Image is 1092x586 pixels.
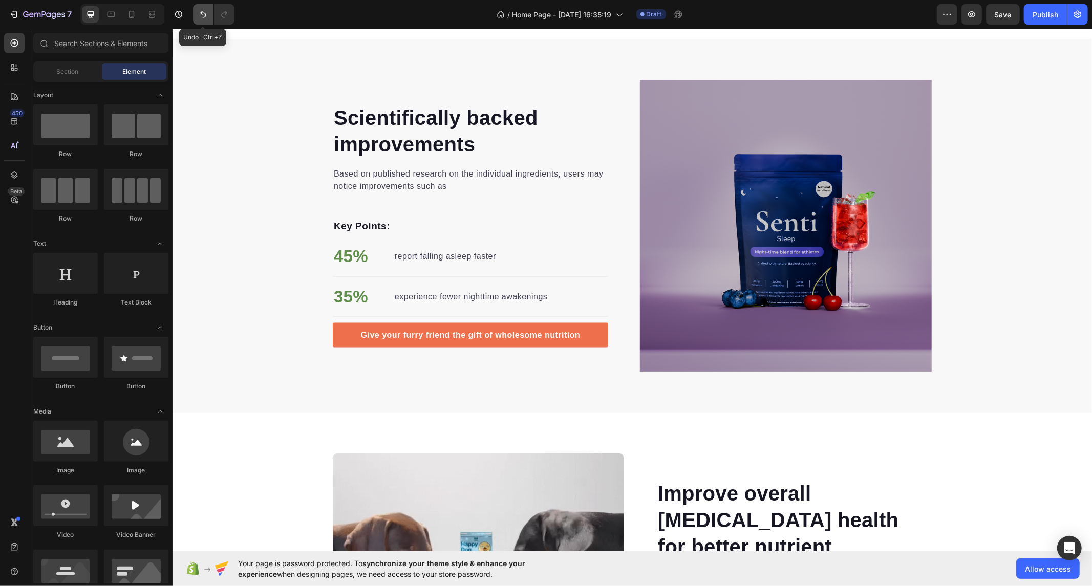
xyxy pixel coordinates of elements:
span: Toggle open [152,403,168,420]
span: Text [33,239,46,248]
img: gempages_585168863222563675-64feca80-e0c9-4939-a3e2-e83932cbd5b1.png [467,51,759,343]
div: Row [33,149,98,159]
button: Publish [1024,4,1067,25]
div: Video [33,530,98,539]
button: Allow access [1016,558,1080,579]
p: report falling asleep faster [222,222,324,234]
span: Toggle open [152,235,168,252]
p: experience fewer nighttime awakenings [222,262,375,274]
iframe: To enrich screen reader interactions, please activate Accessibility in Grammarly extension settings [173,29,1092,551]
p: Improve overall [MEDICAL_DATA] health for better nutrient absorption [485,452,758,558]
div: Row [104,149,168,159]
span: Draft [647,10,662,19]
span: Section [57,67,79,76]
div: Button [33,382,98,391]
p: 7 [67,8,72,20]
div: 450 [10,109,25,117]
span: Media [33,407,51,416]
p: 35% [161,255,196,281]
div: Image [33,466,98,475]
span: Allow access [1025,563,1071,574]
span: Toggle open [152,319,168,336]
div: Rich Text Editor. Editing area: main [221,221,325,235]
div: Beta [8,187,25,196]
span: Save [995,10,1012,19]
span: Layout [33,91,53,100]
div: Open Intercom Messenger [1057,536,1082,560]
div: Rich Text Editor. Editing area: main [160,254,197,282]
button: Save [986,4,1020,25]
div: Rich Text Editor. Editing area: main [221,261,376,275]
div: Publish [1033,9,1058,20]
input: Search Sections & Elements [33,33,168,53]
div: Button [104,382,168,391]
div: Video Banner [104,530,168,539]
div: Give your furry friend the gift of wholesome nutrition [188,300,408,313]
span: Your page is password protected. To when designing pages, we need access to your store password. [238,558,565,579]
div: Heading [33,298,98,307]
span: Button [33,323,52,332]
span: synchronize your theme style & enhance your experience [238,559,525,578]
a: Give your furry friend the gift of wholesome nutrition [160,294,436,319]
div: Row [104,214,168,223]
div: Image [104,466,168,475]
span: Home Page - [DATE] 16:35:19 [512,9,612,20]
span: Toggle open [152,87,168,103]
div: Text Block [104,298,168,307]
div: Undo/Redo [193,4,234,25]
span: Element [122,67,146,76]
div: Row [33,214,98,223]
button: 7 [4,4,76,25]
span: / [508,9,510,20]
